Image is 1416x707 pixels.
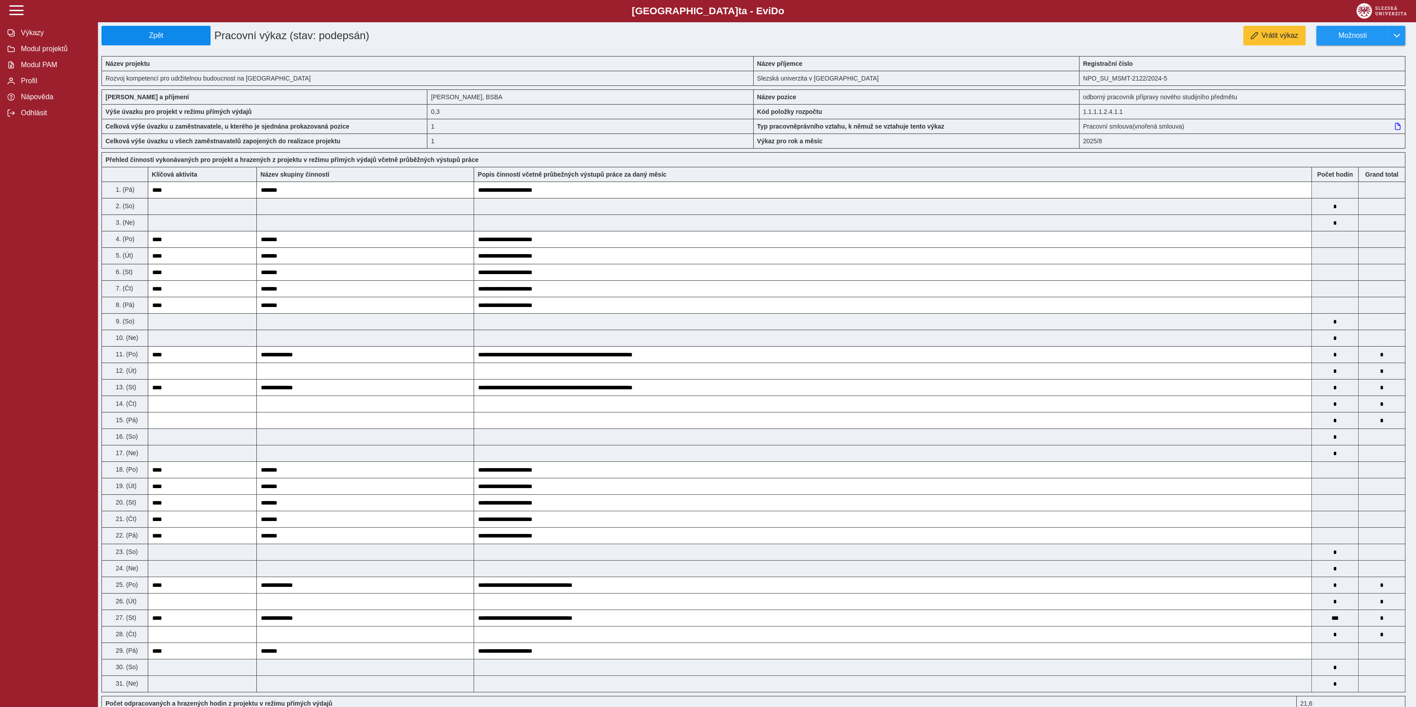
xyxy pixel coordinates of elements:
div: NPO_SU_MSMT-2122/2024-5 [1079,71,1405,86]
h1: Pracovní výkaz (stav: podepsán) [211,26,648,45]
span: 12. (Út) [114,367,137,374]
b: Název skupiny činností [260,171,329,178]
span: Profil [18,77,90,85]
span: 2. (So) [114,202,134,210]
span: 7. (Čt) [114,285,133,292]
button: Zpět [101,26,211,45]
b: [PERSON_NAME] a příjmení [105,93,189,101]
span: 27. (St) [114,614,136,621]
b: Výkaz pro rok a měsíc [757,137,823,145]
b: Kód položky rozpočtu [757,108,822,115]
b: Počet odpracovaných a hrazených hodin z projektu v režimu přímých výdajů [105,700,333,707]
b: Celková výše úvazku u zaměstnavatele, u kterého je sjednána prokazovaná pozice [105,123,349,130]
div: Pracovní smlouva (vnořená smlouva) [1079,119,1405,133]
span: 1. (Pá) [114,186,134,193]
span: 24. (Ne) [114,565,138,572]
span: Zpět [105,32,207,40]
span: 17. (Ne) [114,449,138,457]
span: Vrátit výkaz [1262,32,1298,40]
button: Možnosti [1316,26,1388,45]
b: Typ pracovněprávního vztahu, k němuž se vztahuje tento výkaz [757,123,945,130]
b: Klíčová aktivita [152,171,197,178]
span: 3. (Ne) [114,219,135,226]
span: 5. (Út) [114,252,133,259]
b: Přehled činností vykonávaných pro projekt a hrazených z projektu v režimu přímých výdajů včetně p... [105,156,479,163]
span: t [738,5,741,16]
b: Popis činností včetně průbežných výstupů práce za daný měsíc [478,171,666,178]
span: 11. (Po) [114,351,138,358]
span: 13. (St) [114,384,136,391]
span: Možnosti [1324,32,1381,40]
span: 10. (Ne) [114,334,138,341]
div: 2,4 h / den. 12 h / týden. [427,104,753,119]
span: 22. (Pá) [114,532,138,539]
span: 19. (Út) [114,482,137,489]
b: Celková výše úvazku u všech zaměstnavatelů zapojených do realizace projektu [105,137,341,145]
div: 1 [427,119,753,133]
div: Slezská univerzita v [GEOGRAPHIC_DATA] [754,71,1079,86]
span: 16. (So) [114,433,138,440]
div: 2025/8 [1079,133,1405,149]
span: 31. (Ne) [114,680,138,687]
span: 21. (Čt) [114,515,137,522]
div: Rozvoj kompetencí pro udržitelnou budoucnost na [GEOGRAPHIC_DATA] [101,71,754,86]
span: 26. (Út) [114,598,137,605]
b: Název pozice [757,93,796,101]
span: 28. (Čt) [114,630,137,638]
b: Počet hodin [1312,171,1358,178]
span: D [771,5,778,16]
b: [GEOGRAPHIC_DATA] a - Evi [27,5,1389,17]
span: 6. (St) [114,268,133,275]
span: o [778,5,784,16]
span: 20. (St) [114,499,136,506]
span: 18. (Po) [114,466,138,473]
span: 9. (So) [114,318,134,325]
span: 4. (Po) [114,235,134,242]
div: 1 [427,133,753,149]
b: Název projektu [105,60,150,67]
div: 1.1.1.1.2.4.1.1 [1079,104,1405,119]
span: Odhlásit [18,109,90,117]
span: Modul projektů [18,45,90,53]
span: 8. (Pá) [114,301,134,308]
b: Výše úvazku pro projekt v režimu přímých výdajů [105,108,252,115]
img: logo_web_su.png [1356,3,1407,19]
div: [PERSON_NAME], BSBA [427,89,753,104]
b: Název příjemce [757,60,803,67]
b: Registrační číslo [1083,60,1133,67]
div: odborný pracovník přípravy nového studijního předmětu [1079,89,1405,104]
span: Nápověda [18,93,90,101]
span: 15. (Pá) [114,416,138,424]
span: Výkazy [18,29,90,37]
span: 23. (So) [114,548,138,555]
span: Modul PAM [18,61,90,69]
b: Suma za den přes všechny výkazy [1359,171,1405,178]
span: 14. (Čt) [114,400,137,407]
span: 25. (Po) [114,581,138,588]
button: Vrátit výkaz [1243,26,1306,45]
span: 30. (So) [114,663,138,671]
span: 29. (Pá) [114,647,138,654]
